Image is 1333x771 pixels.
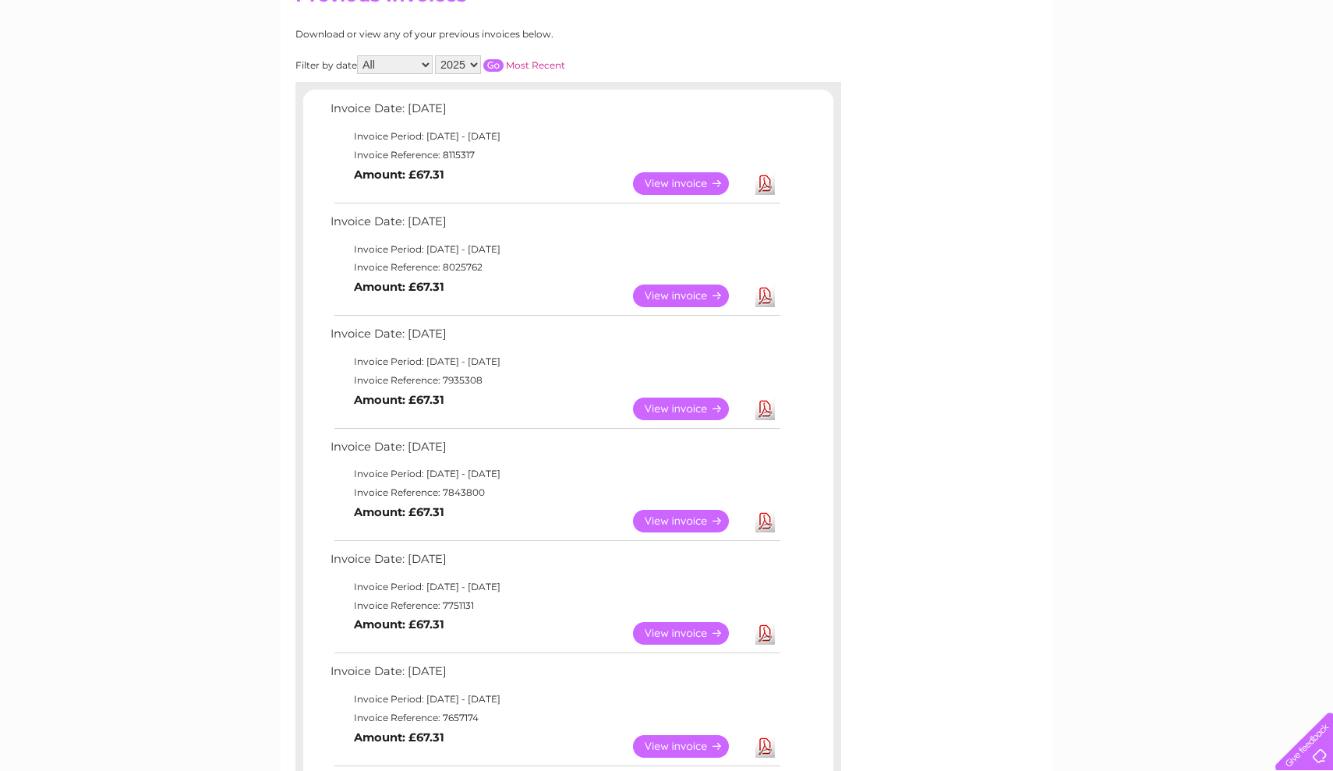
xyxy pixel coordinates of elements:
a: View [633,510,748,532]
td: Invoice Date: [DATE] [327,549,783,578]
b: Amount: £67.31 [354,168,444,182]
td: Invoice Date: [DATE] [327,661,783,690]
a: Most Recent [506,59,565,71]
td: Invoice Period: [DATE] - [DATE] [327,578,783,596]
img: logo.png [47,41,126,88]
td: Invoice Reference: 8025762 [327,258,783,277]
a: Download [755,398,775,420]
a: Log out [1282,66,1318,78]
a: View [633,285,748,307]
a: Energy [1098,66,1132,78]
td: Invoice Period: [DATE] - [DATE] [327,690,783,709]
td: Invoice Date: [DATE] [327,437,783,465]
a: Telecoms [1141,66,1188,78]
a: Blog [1197,66,1220,78]
td: Invoice Period: [DATE] - [DATE] [327,240,783,259]
a: View [633,398,748,420]
a: Download [755,735,775,758]
td: Invoice Reference: 7657174 [327,709,783,727]
td: Invoice Reference: 7935308 [327,371,783,390]
td: Invoice Period: [DATE] - [DATE] [327,465,783,483]
a: Contact [1229,66,1268,78]
td: Invoice Date: [DATE] [327,324,783,352]
a: View [633,622,748,645]
div: Clear Business is a trading name of Verastar Limited (registered in [GEOGRAPHIC_DATA] No. 3667643... [299,9,1036,76]
b: Amount: £67.31 [354,505,444,519]
a: 0333 014 3131 [1039,8,1147,27]
a: Download [755,172,775,195]
td: Invoice Period: [DATE] - [DATE] [327,127,783,146]
td: Invoice Reference: 7843800 [327,483,783,502]
a: Download [755,510,775,532]
td: Invoice Date: [DATE] [327,98,783,127]
b: Amount: £67.31 [354,280,444,294]
b: Amount: £67.31 [354,730,444,744]
td: Invoice Reference: 8115317 [327,146,783,164]
td: Invoice Date: [DATE] [327,211,783,240]
td: Invoice Reference: 7751131 [327,596,783,615]
a: Download [755,622,775,645]
a: Download [755,285,775,307]
a: View [633,735,748,758]
td: Invoice Period: [DATE] - [DATE] [327,352,783,371]
a: View [633,172,748,195]
a: Water [1059,66,1088,78]
b: Amount: £67.31 [354,617,444,631]
div: Filter by date [295,55,705,74]
div: Download or view any of your previous invoices below. [295,29,705,40]
b: Amount: £67.31 [354,393,444,407]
